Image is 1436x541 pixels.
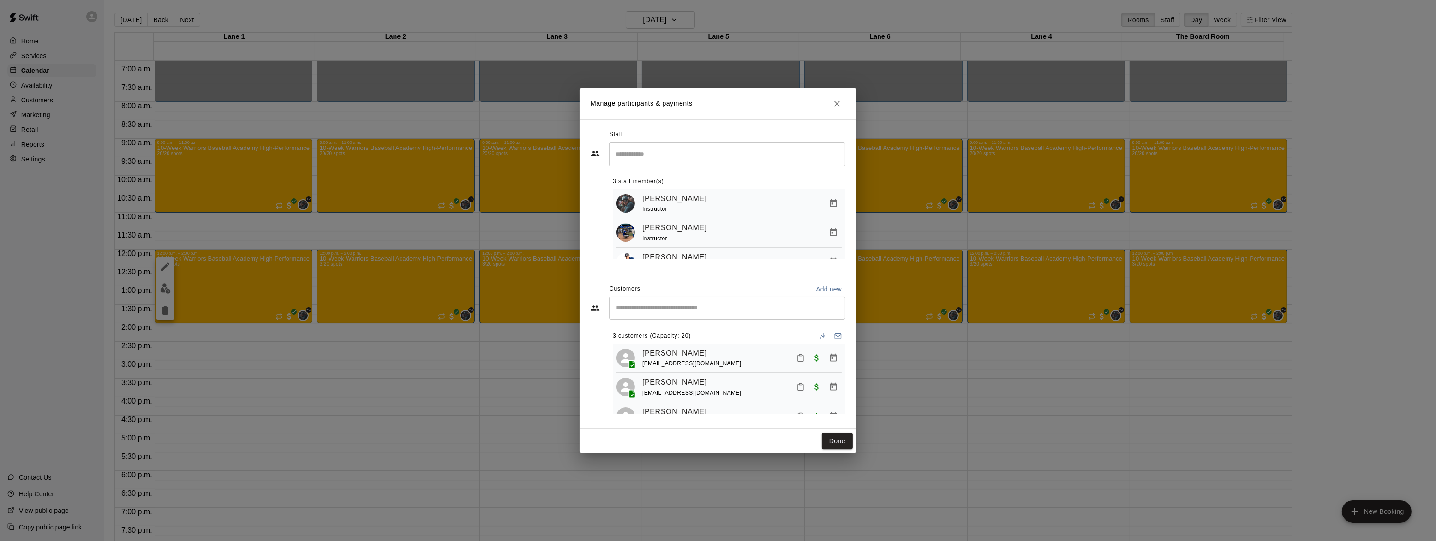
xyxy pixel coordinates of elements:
[609,142,845,166] div: Search staff
[616,378,635,396] div: Mason Guindon
[825,254,842,270] button: Manage bookings & payment
[642,376,707,388] a: [PERSON_NAME]
[591,303,600,313] svg: Customers
[829,95,845,112] button: Close
[616,349,635,367] div: Hudson Hayston
[793,379,808,395] button: Mark attendance
[808,353,825,361] span: Paid with Card
[642,206,667,212] span: Instructor
[610,282,640,297] span: Customers
[825,195,842,212] button: Manage bookings & payment
[825,408,842,425] button: Manage bookings & payment
[616,253,635,271] img: Phillip Jankulovski
[642,251,707,263] a: [PERSON_NAME]
[793,409,808,424] button: Mark attendance
[610,127,623,142] span: Staff
[808,383,825,391] span: Paid with Card
[825,224,842,241] button: Manage bookings & payment
[613,174,664,189] span: 3 staff member(s)
[591,99,693,108] p: Manage participants & payments
[642,347,707,359] a: [PERSON_NAME]
[642,235,667,242] span: Instructor
[591,149,600,158] svg: Staff
[816,329,831,344] button: Download list
[825,379,842,395] button: Manage bookings & payment
[808,412,825,420] span: Paid with Card
[616,407,635,426] div: Tully Silvani
[831,329,845,344] button: Email participants
[642,390,742,396] span: [EMAIL_ADDRESS][DOMAIN_NAME]
[812,282,845,297] button: Add new
[793,350,808,366] button: Mark attendance
[822,433,853,450] button: Done
[825,350,842,366] button: Manage bookings & payment
[816,285,842,294] p: Add new
[642,193,707,205] a: [PERSON_NAME]
[642,406,707,418] a: [PERSON_NAME]
[642,360,742,367] span: [EMAIL_ADDRESS][DOMAIN_NAME]
[642,222,707,234] a: [PERSON_NAME]
[616,194,635,213] img: Grayden Stauffer
[609,297,845,320] div: Start typing to search customers...
[616,223,635,242] img: Josh Cossitt
[613,329,691,344] span: 3 customers (Capacity: 20)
